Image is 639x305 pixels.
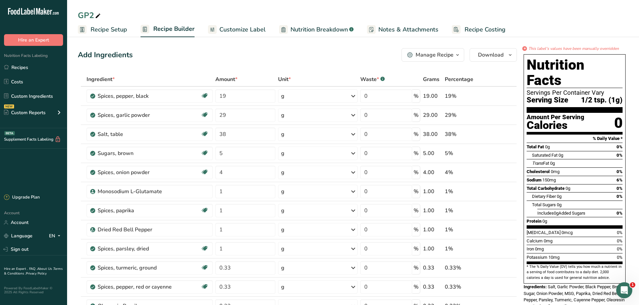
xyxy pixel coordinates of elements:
span: 0g [554,211,558,216]
div: Salt, table [98,130,181,138]
div: 1.00 [423,226,442,234]
div: 38.00 [423,130,442,138]
div: 0.33% [445,264,485,272]
div: 1% [445,187,485,196]
div: Waste [360,75,385,83]
div: g [281,168,284,176]
a: Notes & Attachments [367,22,438,37]
div: 19.00 [423,92,442,100]
span: 0g [542,219,547,224]
span: 1/2 tsp. (1g) [581,96,623,104]
div: g [281,187,284,196]
div: 38% [445,130,485,138]
div: 1% [445,226,485,234]
span: Customize Label [219,25,266,34]
iframe: Intercom live chat [616,282,632,298]
div: 0.33 [423,283,442,291]
span: Ingredients: [524,284,547,289]
div: 5.00 [423,149,442,157]
div: Add Ingredients [78,50,133,61]
a: Nutrition Breakdown [279,22,354,37]
div: g [281,226,284,234]
span: 0% [617,238,623,243]
span: Total Carbohydrate [527,186,565,191]
div: EN [49,232,63,240]
span: Download [478,51,503,59]
span: Recipe Costing [465,25,505,34]
div: g [281,245,284,253]
span: 0g [566,186,570,191]
span: 0mg [551,169,560,174]
span: 0g [557,202,562,207]
span: Fat [532,161,549,166]
button: Download [470,48,517,62]
span: 0g [550,161,555,166]
div: 1% [445,207,485,215]
span: Saturated Fat [532,153,557,158]
div: 1.00 [423,207,442,215]
a: Recipe Setup [78,22,127,37]
span: Protein [527,219,541,224]
div: Spices, garlic powder [98,111,181,119]
span: 0mg [535,246,544,251]
div: 19% [445,92,485,100]
span: Serving Size [527,96,568,104]
span: [MEDICAL_DATA] [527,230,561,235]
div: Spices, pepper, black [98,92,181,100]
span: 0mg [544,238,552,243]
span: 0% [617,144,623,149]
span: 0g [557,194,562,199]
a: About Us . [37,266,53,271]
span: 6% [617,177,623,182]
span: Dietary Fiber [532,194,556,199]
div: g [281,283,284,291]
section: * The % Daily Value (DV) tells you how much a nutrient in a serving of food contributes to a dail... [527,264,623,281]
span: 0mcg [562,230,573,235]
div: Spices, onion powder [98,168,181,176]
div: Spices, paprika [98,207,181,215]
div: Amount Per Serving [527,114,584,121]
div: g [281,111,284,119]
span: 0g [558,153,563,158]
span: 0% [617,211,623,216]
h1: Nutrition Facts [527,57,623,88]
a: FAQ . [29,266,37,271]
a: Terms & Conditions . [4,266,63,276]
div: g [281,207,284,215]
a: Customize Label [208,22,266,37]
div: 0.33 [423,264,442,272]
a: Recipe Builder [141,21,195,37]
span: Iron [527,246,534,251]
div: 0 [614,114,623,132]
div: Calories [527,121,584,130]
div: Spices, turmeric, ground [98,264,181,272]
div: Sugars, brown [98,149,181,157]
section: % Daily Value * [527,135,623,143]
span: 0% [617,169,623,174]
div: Spices, pepper, red or cayenne [98,283,181,291]
i: Trans [532,161,543,166]
div: 4% [445,168,485,176]
span: 0% [617,246,623,251]
button: Manage Recipe [402,48,464,62]
div: 29.00 [423,111,442,119]
div: 0.33% [445,283,485,291]
div: 1% [445,245,485,253]
div: Custom Reports [4,109,46,116]
i: This label's values have been manually overridden [528,46,619,52]
div: 1.00 [423,187,442,196]
span: Amount [215,75,237,83]
span: 0% [617,194,623,199]
div: Servings Per Container Vary [527,89,623,96]
div: GP2 [78,9,102,21]
span: Ingredient [87,75,115,83]
div: Dried Red Bell Pepper [98,226,181,234]
span: Recipe Setup [91,25,127,34]
span: 10mg [548,255,560,260]
div: g [281,130,284,138]
span: Recipe Builder [153,24,195,33]
span: Includes Added Sugars [537,211,585,216]
span: Grams [423,75,439,83]
div: Monosodium L-Glutamate [98,187,181,196]
div: Powered By FoodLabelMaker © 2025 All Rights Reserved [4,286,63,294]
